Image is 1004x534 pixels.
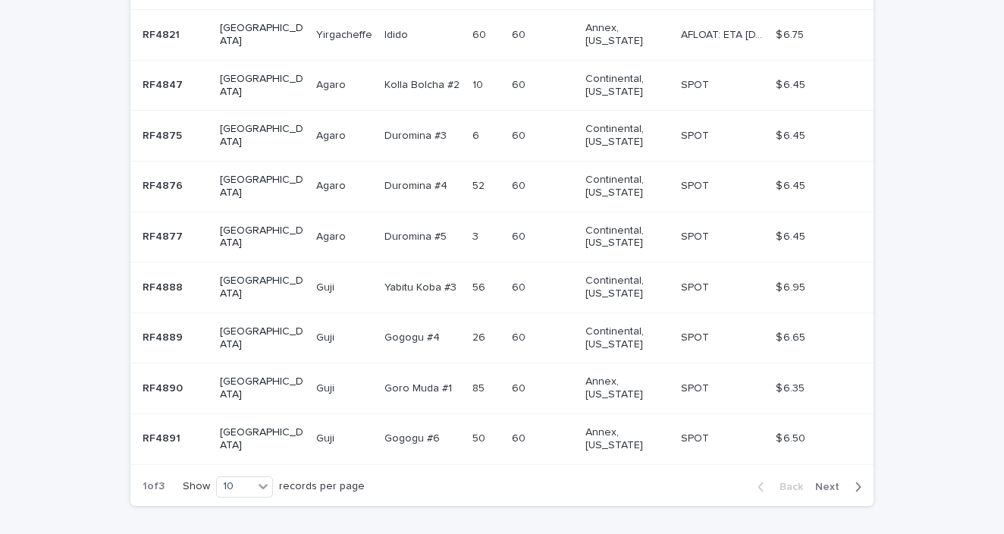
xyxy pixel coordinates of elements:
p: RF4821 [143,26,183,42]
p: RF4888 [143,278,186,294]
p: $ 6.45 [776,127,808,143]
p: $ 6.50 [776,429,808,445]
p: [GEOGRAPHIC_DATA] [220,225,304,250]
p: $ 6.45 [776,76,808,92]
p: [GEOGRAPHIC_DATA] [220,73,304,99]
p: Goro Muda #1 [384,379,455,395]
p: Show [183,480,210,493]
p: Gogogu #4 [384,328,443,344]
p: Agaro [316,177,349,193]
p: records per page [279,480,365,493]
p: 3 [472,228,482,243]
tr: RF4888RF4888 [GEOGRAPHIC_DATA]GujiGuji Yabitu Koba #3Yabitu Koba #3 5656 6060 Continental, [US_ST... [130,262,874,313]
p: 60 [472,26,489,42]
span: Back [770,482,803,492]
p: Kolla Bolcha #2 [384,76,463,92]
p: [GEOGRAPHIC_DATA] [220,174,304,199]
p: SPOT [681,76,712,92]
p: RF4890 [143,379,186,395]
button: Next [809,480,874,494]
p: 60 [512,26,529,42]
p: [GEOGRAPHIC_DATA] [220,375,304,401]
tr: RF4891RF4891 [GEOGRAPHIC_DATA]GujiGuji Gogogu #6Gogogu #6 5050 6060 Annex, [US_STATE] SPOTSPOT $ ... [130,413,874,464]
p: 52 [472,177,488,193]
p: RF4891 [143,429,184,445]
p: 60 [512,76,529,92]
p: 60 [512,429,529,445]
p: RF4876 [143,177,186,193]
tr: RF4876RF4876 [GEOGRAPHIC_DATA]AgaroAgaro Duromina #4Duromina #4 5252 6060 Continental, [US_STATE]... [130,161,874,212]
p: 10 [472,76,486,92]
p: 1 of 3 [130,468,177,505]
p: Gogogu #6 [384,429,443,445]
p: 56 [472,278,488,294]
p: RF4889 [143,328,186,344]
p: Agaro [316,76,349,92]
p: 26 [472,328,488,344]
p: SPOT [681,177,712,193]
p: RF4875 [143,127,185,143]
tr: RF4877RF4877 [GEOGRAPHIC_DATA]AgaroAgaro Duromina #5Duromina #5 33 6060 Continental, [US_STATE] S... [130,212,874,262]
p: $ 6.45 [776,228,808,243]
button: Back [745,480,809,494]
div: 10 [217,479,253,495]
p: $ 6.35 [776,379,808,395]
p: Guji [316,379,337,395]
p: 50 [472,429,488,445]
p: Guji [316,278,337,294]
p: 6 [472,127,482,143]
p: $ 6.45 [776,177,808,193]
p: Duromina #5 [384,228,450,243]
p: Guji [316,429,337,445]
p: Yabitu Koba #3 [384,278,460,294]
p: SPOT [681,278,712,294]
p: [GEOGRAPHIC_DATA] [220,325,304,351]
p: SPOT [681,429,712,445]
p: 60 [512,379,529,395]
p: $ 6.95 [776,278,808,294]
p: Idido [384,26,411,42]
p: SPOT [681,328,712,344]
p: 60 [512,177,529,193]
tr: RF4890RF4890 [GEOGRAPHIC_DATA]GujiGuji Goro Muda #1Goro Muda #1 8585 6060 Annex, [US_STATE] SPOTS... [130,363,874,414]
p: SPOT [681,127,712,143]
p: Duromina #3 [384,127,450,143]
p: Agaro [316,127,349,143]
p: RF4877 [143,228,186,243]
p: $ 6.65 [776,328,808,344]
p: RF4847 [143,76,186,92]
p: 60 [512,228,529,243]
tr: RF4875RF4875 [GEOGRAPHIC_DATA]AgaroAgaro Duromina #3Duromina #3 66 6060 Continental, [US_STATE] S... [130,111,874,162]
p: Guji [316,328,337,344]
p: Duromina #4 [384,177,450,193]
p: SPOT [681,379,712,395]
tr: RF4821RF4821 [GEOGRAPHIC_DATA]YirgacheffeYirgacheffe IdidoIdido 6060 6060 Annex, [US_STATE] AFLOA... [130,10,874,61]
p: AFLOAT: ETA 09-27-2025 [681,26,767,42]
p: 60 [512,278,529,294]
tr: RF4889RF4889 [GEOGRAPHIC_DATA]GujiGuji Gogogu #4Gogogu #4 2626 6060 Continental, [US_STATE] SPOTS... [130,313,874,363]
p: $ 6.75 [776,26,807,42]
tr: RF4847RF4847 [GEOGRAPHIC_DATA]AgaroAgaro Kolla Bolcha #2Kolla Bolcha #2 1010 6060 Continental, [U... [130,60,874,111]
p: 85 [472,379,488,395]
p: [GEOGRAPHIC_DATA] [220,275,304,300]
p: SPOT [681,228,712,243]
p: 60 [512,328,529,344]
span: Next [815,482,849,492]
p: [GEOGRAPHIC_DATA] [220,426,304,452]
p: Agaro [316,228,349,243]
p: [GEOGRAPHIC_DATA] [220,123,304,149]
p: 60 [512,127,529,143]
p: [GEOGRAPHIC_DATA] [220,22,304,48]
p: Yirgacheffe [316,26,375,42]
